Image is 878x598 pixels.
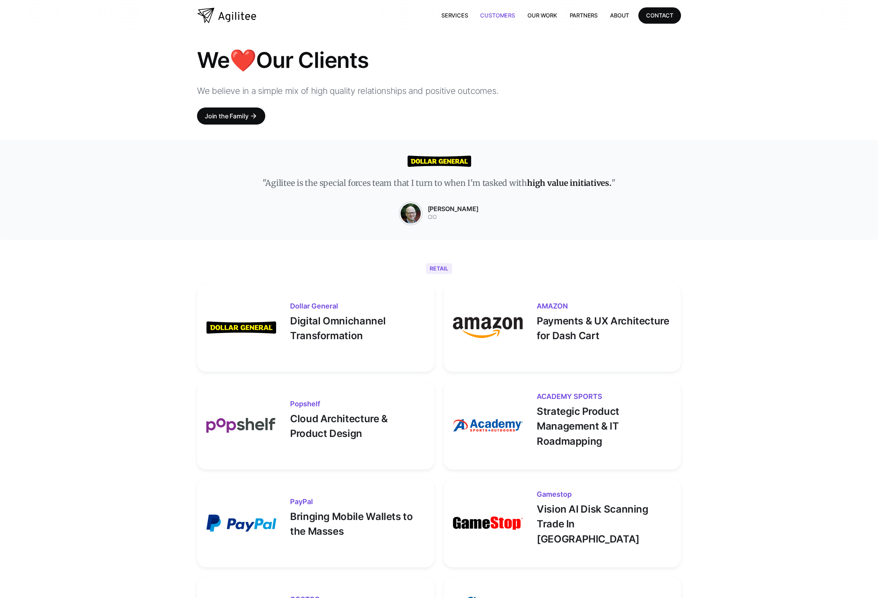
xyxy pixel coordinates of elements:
[521,7,563,23] a: Our Work
[604,7,635,23] a: About
[250,112,258,120] div: arrow_forward
[290,498,425,505] h3: PayPal
[197,83,535,98] p: We believe in a simple mix of high quality relationships and positive outcomes.
[537,498,672,546] p: Vision AI Disk Scanning Trade In [GEOGRAPHIC_DATA]
[290,407,425,441] p: Cloud Architecture & Product Design
[537,393,672,400] h3: ACADEMY SPORTS
[563,7,604,23] a: Partners
[290,310,425,343] p: Digital Omnichannel Transformation
[527,178,612,188] strong: high value initiatives.
[263,176,615,190] p: "Agilitee is the special forces team that I turn to when I'm tasked with "
[537,400,672,449] p: Strategic Product Management & IT Roadmapping
[290,303,425,310] h3: Dollar General
[646,10,673,20] div: CONTACT
[474,7,521,23] a: Customers
[197,8,256,23] a: home
[428,205,479,213] strong: [PERSON_NAME]
[435,7,474,23] a: Services
[426,263,452,274] div: Retail
[290,505,425,539] p: Bringing Mobile Wallets to the Masses
[230,47,256,73] span: ❤️
[205,111,248,121] div: Join the Family
[197,107,265,125] a: Join the Familyarrow_forward
[537,491,672,498] h3: Gamestop
[197,47,535,74] h1: We Our Clients
[638,7,681,23] a: CONTACT
[290,400,425,407] h3: Popshelf
[428,213,479,222] div: CIO
[537,310,672,343] p: Payments & UX Architecture for Dash Cart
[537,303,672,310] h3: AMAZON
